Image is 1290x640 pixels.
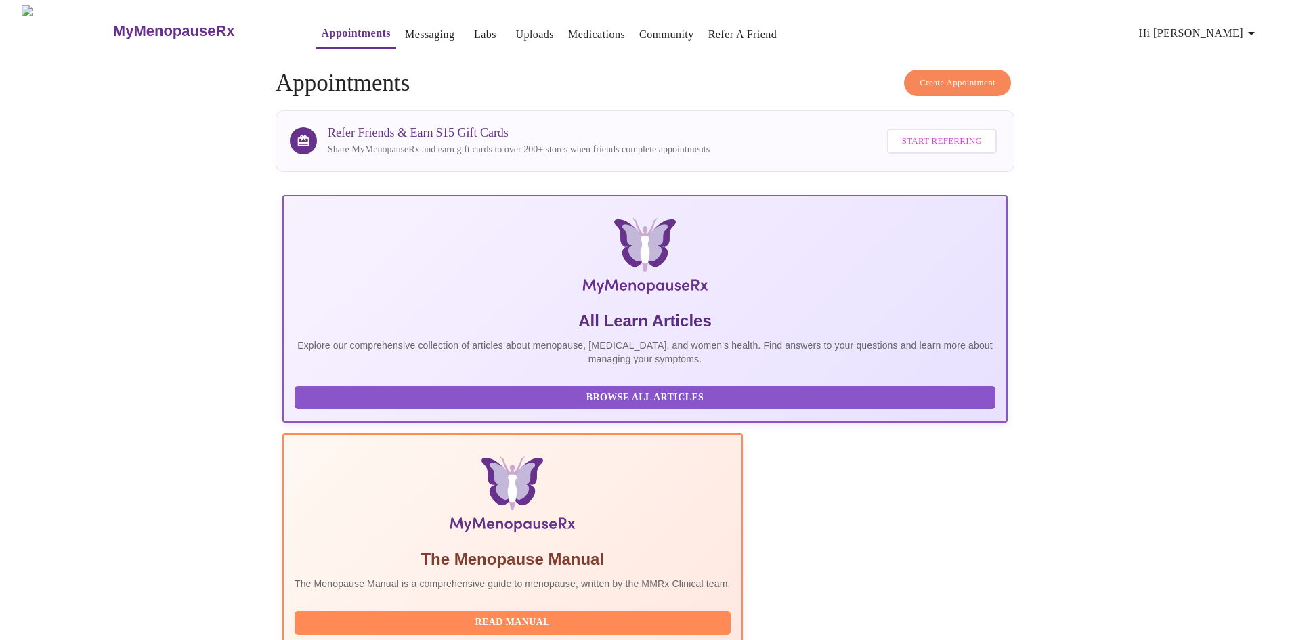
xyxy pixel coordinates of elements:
button: Labs [463,21,507,48]
h5: All Learn Articles [295,310,995,332]
button: Appointments [316,20,396,49]
p: Explore our comprehensive collection of articles about menopause, [MEDICAL_DATA], and women's hea... [295,339,995,366]
h4: Appointments [276,70,1014,97]
a: Read Manual [295,616,734,627]
span: Browse All Articles [308,389,982,406]
span: Create Appointment [920,75,995,91]
h3: Refer Friends & Earn $15 Gift Cards [328,126,710,140]
p: The Menopause Manual is a comprehensive guide to menopause, written by the MMRx Clinical team. [295,577,731,591]
a: Start Referring [884,122,1000,161]
h5: The Menopause Manual [295,549,731,570]
span: Read Manual [308,614,717,631]
h3: MyMenopauseRx [113,22,235,40]
a: Browse All Articles [295,391,999,402]
button: Browse All Articles [295,386,995,410]
a: Refer a Friend [708,25,777,44]
p: Share MyMenopauseRx and earn gift cards to over 200+ stores when friends complete appointments [328,143,710,156]
button: Community [634,21,700,48]
button: Read Manual [295,611,731,635]
a: Appointments [322,24,391,43]
button: Refer a Friend [703,21,783,48]
button: Hi [PERSON_NAME] [1134,20,1265,47]
a: Community [639,25,694,44]
span: Hi [PERSON_NAME] [1139,24,1260,43]
button: Create Appointment [904,70,1011,96]
img: MyMenopauseRx Logo [404,218,886,299]
a: Uploads [515,25,554,44]
span: Start Referring [902,133,982,149]
button: Start Referring [887,129,997,154]
button: Uploads [510,21,559,48]
img: MyMenopauseRx Logo [22,5,111,56]
a: Messaging [405,25,454,44]
img: Menopause Manual [364,456,661,538]
a: Labs [474,25,496,44]
a: Medications [568,25,625,44]
a: MyMenopauseRx [111,7,288,55]
button: Medications [563,21,630,48]
button: Messaging [400,21,460,48]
